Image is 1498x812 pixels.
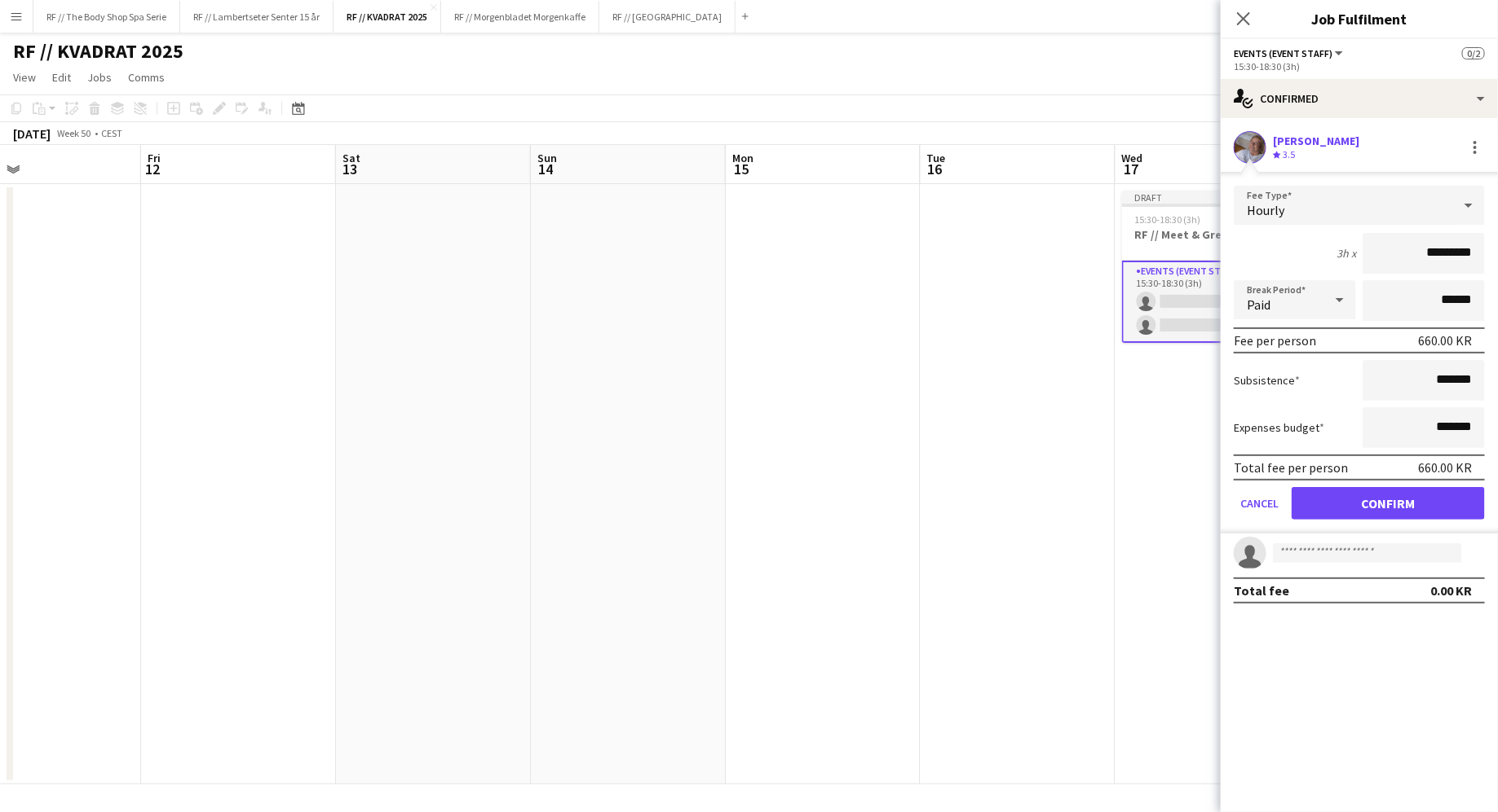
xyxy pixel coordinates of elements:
[1418,332,1472,349] div: 660.00 KR
[1234,373,1300,388] label: Subsistence
[1122,261,1305,343] app-card-role: Events (Event Staff)0/215:30-18:30 (3h)
[1247,202,1284,218] span: Hourly
[441,1,599,33] button: RF // Morgenbladet Morgenkaffe
[537,151,557,165] span: Sun
[1234,582,1289,599] div: Total fee
[128,70,165,85] span: Comms
[535,160,557,178] span: 14
[1234,459,1348,476] div: Total fee per person
[1234,332,1316,349] div: Fee per person
[1462,47,1485,59] span: 0/2
[1234,60,1485,72] div: 15:30-18:30 (3h)
[7,67,42,88] a: View
[101,127,122,139] div: CEST
[52,70,71,85] span: Edit
[1122,191,1305,343] app-job-card: Draft15:30-18:30 (3h)0/2RF // Meet & Greet Madly1 RoleEvents (Event Staff)0/215:30-18:30 (3h)
[342,151,360,165] span: Sat
[732,151,753,165] span: Mon
[730,160,753,178] span: 15
[1234,420,1324,435] label: Expenses budget
[1234,487,1285,520] button: Cancel
[334,1,441,33] button: RF // KVADRAT 2025
[13,125,51,142] div: [DATE]
[340,160,360,178] span: 13
[1122,227,1305,242] h3: RF // Meet & Greet Madly
[1273,134,1359,148] div: [PERSON_NAME]
[148,151,161,165] span: Fri
[1247,296,1270,313] span: Paid
[1221,79,1498,118] div: Confirmed
[1418,459,1472,476] div: 660.00 KR
[54,127,95,139] span: Week 50
[599,1,736,33] button: RF // [GEOGRAPHIC_DATA]
[1234,47,1346,59] button: Events (Event Staff)
[33,1,180,33] button: RF // The Body Shop Spa Serie
[1292,487,1485,520] button: Confirm
[46,67,77,88] a: Edit
[927,151,946,165] span: Tue
[180,1,334,33] button: RF // Lambertseter Senter 15 år
[13,70,36,85] span: View
[81,67,118,88] a: Jobs
[1430,582,1472,599] div: 0.00 KR
[1337,246,1356,261] div: 3h x
[1283,148,1295,160] span: 3.5
[925,160,946,178] span: 16
[1120,160,1143,178] span: 17
[145,160,161,178] span: 12
[87,70,112,85] span: Jobs
[1234,47,1332,59] span: Events (Event Staff)
[122,67,171,88] a: Comms
[1122,151,1143,165] span: Wed
[1122,191,1305,204] div: Draft
[1221,8,1498,29] h3: Job Fulfilment
[13,39,183,64] h1: RF // KVADRAT 2025
[1135,213,1201,226] span: 15:30-18:30 (3h)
